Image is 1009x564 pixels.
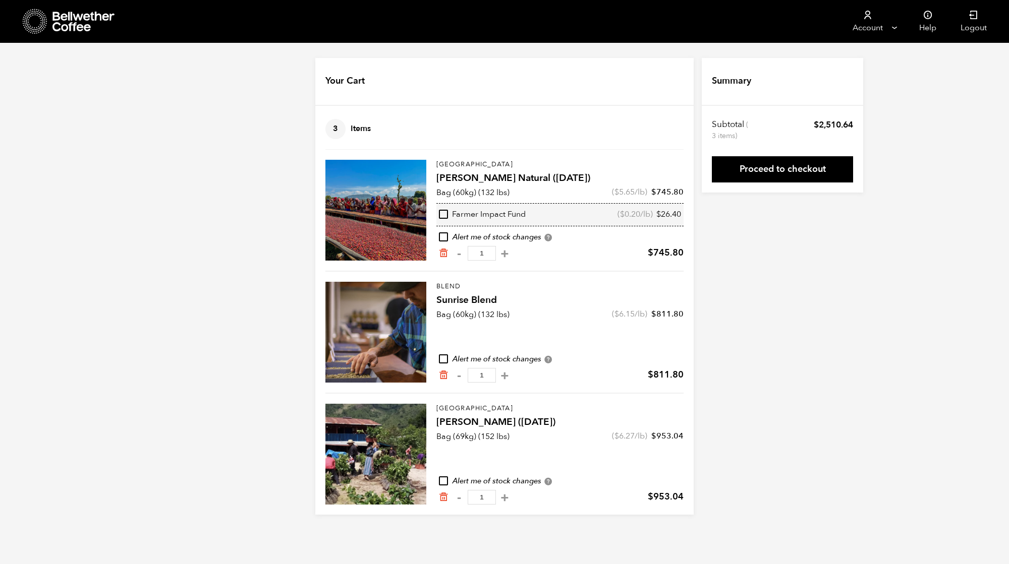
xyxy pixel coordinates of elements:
span: $ [814,119,819,131]
a: Proceed to checkout [712,156,853,182]
span: $ [614,308,619,320]
input: Qty [468,368,496,383]
div: Alert me of stock changes [436,232,684,243]
span: ( /lb) [612,186,647,198]
p: Bag (60kg) (132 lbs) [436,186,510,199]
span: ( /lb) [612,430,647,442]
span: ( /lb) [618,209,653,220]
bdi: 2,510.64 [814,119,853,131]
p: Bag (60kg) (132 lbs) [436,308,510,321]
span: $ [651,186,656,198]
span: $ [614,430,619,442]
span: 3 [325,119,346,139]
bdi: 811.80 [651,308,684,320]
span: $ [651,308,656,320]
input: Qty [468,246,496,261]
bdi: 6.27 [614,430,635,442]
bdi: 5.65 [614,186,635,198]
p: Bag (69kg) (152 lbs) [436,430,510,443]
span: $ [648,368,653,381]
span: ( /lb) [612,308,647,320]
button: + [498,492,511,503]
button: - [453,370,465,381]
bdi: 26.40 [656,209,681,220]
button: + [498,248,511,259]
span: $ [620,209,625,220]
span: $ [656,209,661,220]
p: [GEOGRAPHIC_DATA] [436,160,684,170]
h4: Your Cart [325,75,365,88]
span: $ [651,430,656,442]
bdi: 745.80 [648,246,684,259]
button: - [453,492,465,503]
div: Alert me of stock changes [436,476,684,487]
div: Farmer Impact Fund [439,209,526,220]
p: [GEOGRAPHIC_DATA] [436,404,684,414]
a: Remove from cart [438,492,449,503]
bdi: 6.15 [614,308,635,320]
bdi: 811.80 [648,368,684,381]
span: $ [614,186,619,198]
bdi: 745.80 [651,186,684,198]
h4: Items [325,119,371,139]
h4: Summary [712,75,751,88]
a: Remove from cart [438,370,449,381]
button: - [453,248,465,259]
span: $ [648,490,653,503]
h4: [PERSON_NAME] ([DATE]) [436,415,684,429]
bdi: 953.04 [648,490,684,503]
bdi: 953.04 [651,430,684,442]
input: Qty [468,490,496,505]
button: + [498,370,511,381]
th: Subtotal [712,119,750,141]
span: $ [648,246,653,259]
div: Alert me of stock changes [436,354,684,365]
h4: [PERSON_NAME] Natural ([DATE]) [436,171,684,185]
p: Blend [436,282,684,292]
bdi: 0.20 [620,209,640,220]
a: Remove from cart [438,248,449,259]
h4: Sunrise Blend [436,293,684,307]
